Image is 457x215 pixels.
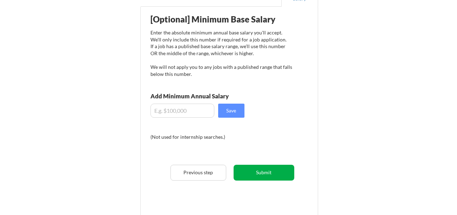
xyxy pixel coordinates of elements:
[234,165,294,181] button: Submit
[170,165,226,181] button: Previous step
[218,104,244,118] button: Save
[150,15,292,24] div: [Optional] Minimum Base Salary
[150,104,214,118] input: E.g. $100,000
[150,93,260,99] div: Add Minimum Annual Salary
[150,133,246,141] div: (Not used for internship searches.)
[150,29,292,77] div: Enter the absolute minimum annual base salary you'll accept. We'll only include this number if re...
